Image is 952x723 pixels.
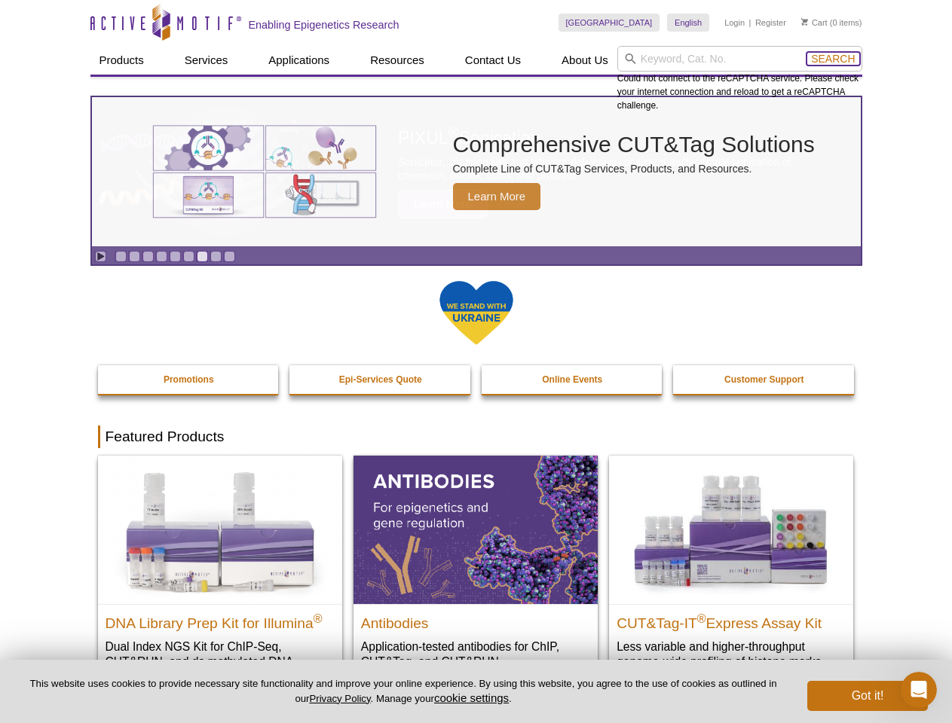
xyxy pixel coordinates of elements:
[289,365,472,394] a: Epi-Services Quote
[453,183,541,210] span: Learn More
[801,18,808,26] img: Your Cart
[98,456,342,603] img: DNA Library Prep Kit for Illumina
[901,672,937,708] iframe: Intercom live chat
[170,251,181,262] a: Go to slide 5
[106,639,335,685] p: Dual Index NGS Kit for ChIP-Seq, CUT&RUN, and ds methylated DNA assays.
[90,46,153,75] a: Products
[92,97,861,246] article: Comprehensive CUT&Tag Solutions
[361,609,590,631] h2: Antibodies
[259,46,338,75] a: Applications
[724,17,745,28] a: Login
[152,124,378,219] img: Various genetic charts and diagrams.
[354,456,598,603] img: All Antibodies
[309,693,370,704] a: Privacy Policy
[609,456,853,603] img: CUT&Tag-IT® Express Assay Kit
[609,456,853,684] a: CUT&Tag-IT® Express Assay Kit CUT&Tag-IT®Express Assay Kit Less variable and higher-throughput ge...
[434,691,509,704] button: cookie settings
[617,639,846,670] p: Less variable and higher-throughput genome-wide profiling of histone marks​.
[361,46,433,75] a: Resources
[210,251,222,262] a: Go to slide 8
[115,251,127,262] a: Go to slide 1
[811,53,855,65] span: Search
[98,426,855,448] h2: Featured Products
[559,14,660,32] a: [GEOGRAPHIC_DATA]
[617,46,862,72] input: Keyword, Cat. No.
[801,17,828,28] a: Cart
[697,612,706,624] sup: ®
[314,612,323,624] sup: ®
[617,46,862,112] div: Could not connect to the reCAPTCHA service. Please check your internet connection and reload to g...
[354,456,598,684] a: All Antibodies Antibodies Application-tested antibodies for ChIP, CUT&Tag, and CUT&RUN.
[98,456,342,699] a: DNA Library Prep Kit for Illumina DNA Library Prep Kit for Illumina® Dual Index NGS Kit for ChIP-...
[553,46,617,75] a: About Us
[361,639,590,670] p: Application-tested antibodies for ChIP, CUT&Tag, and CUT&RUN.
[482,365,664,394] a: Online Events
[176,46,237,75] a: Services
[453,162,815,175] p: Complete Line of CUT&Tag Services, Products, and Resources.
[755,17,786,28] a: Register
[456,46,530,75] a: Contact Us
[673,365,856,394] a: Customer Support
[801,14,862,32] li: (0 items)
[197,251,208,262] a: Go to slide 7
[156,251,167,262] a: Go to slide 4
[129,251,140,262] a: Go to slide 2
[542,374,602,385] strong: Online Events
[724,374,804,385] strong: Customer Support
[24,677,782,706] p: This website uses cookies to provide necessary site functionality and improve your online experie...
[453,133,815,156] h2: Comprehensive CUT&Tag Solutions
[224,251,235,262] a: Go to slide 9
[164,374,214,385] strong: Promotions
[807,681,928,711] button: Got it!
[807,52,859,66] button: Search
[339,374,422,385] strong: Epi-Services Quote
[667,14,709,32] a: English
[95,251,106,262] a: Toggle autoplay
[92,97,861,246] a: Various genetic charts and diagrams. Comprehensive CUT&Tag Solutions Complete Line of CUT&Tag Ser...
[106,609,335,631] h2: DNA Library Prep Kit for Illumina
[749,14,751,32] li: |
[439,279,514,346] img: We Stand With Ukraine
[249,18,399,32] h2: Enabling Epigenetics Research
[617,609,846,631] h2: CUT&Tag-IT Express Assay Kit
[183,251,194,262] a: Go to slide 6
[142,251,154,262] a: Go to slide 3
[98,365,280,394] a: Promotions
